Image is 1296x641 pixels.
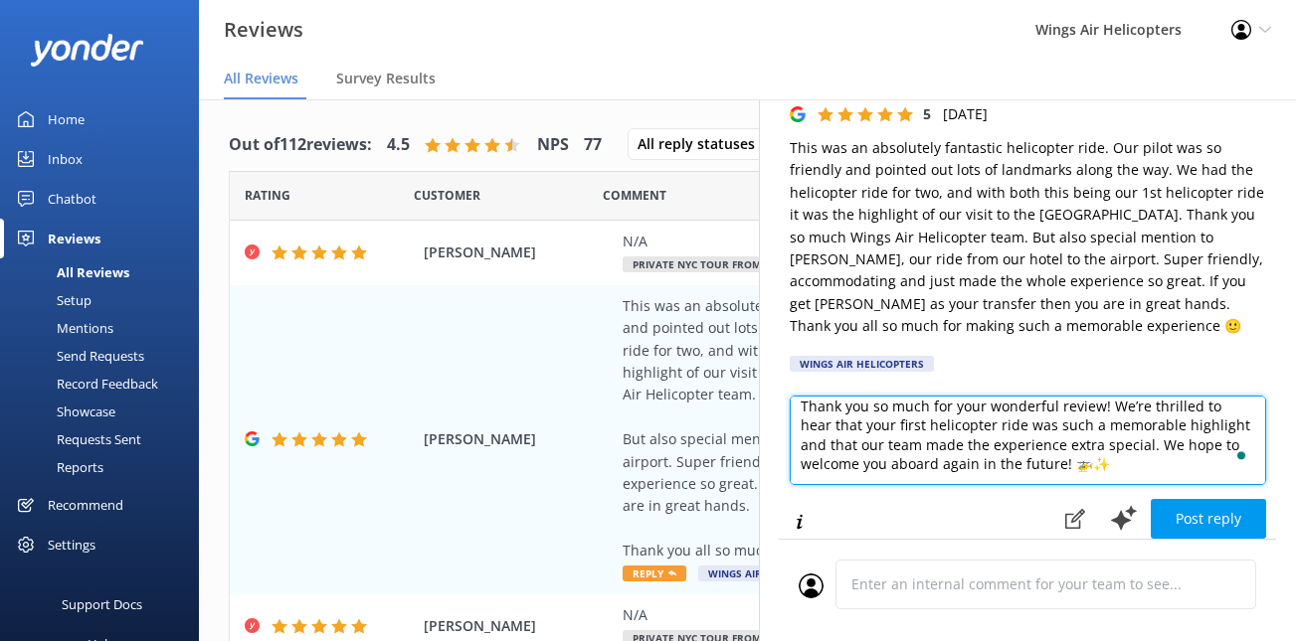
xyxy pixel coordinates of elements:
a: Reports [12,453,199,481]
div: Home [48,99,85,139]
span: Date [414,186,480,205]
div: Reports [12,453,103,481]
h4: NPS [537,132,569,158]
a: Showcase [12,398,199,425]
div: Send Requests [12,342,144,370]
span: Private NYC Tour from [GEOGRAPHIC_DATA] [623,256,875,272]
div: Mentions [12,314,113,342]
p: [DATE] [943,103,988,125]
a: Send Requests [12,342,199,370]
h3: Reviews [224,14,303,46]
textarea: To enrich screen reader interactions, please activate Accessibility in Grammarly extension settings [790,396,1266,485]
div: Support Docs [62,584,142,624]
div: Requests Sent [12,425,141,453]
div: Recommend [48,485,123,525]
img: user_profile.svg [799,573,824,598]
h4: Out of 112 reviews: [229,132,372,158]
p: This was an absolutely fantastic helicopter ride. Our pilot was so friendly and pointed out lots ... [790,137,1266,338]
a: Record Feedback [12,370,199,398]
span: [PERSON_NAME] [424,615,613,637]
div: All Reviews [12,258,129,286]
span: All Reviews [224,69,298,88]
span: [PERSON_NAME] [424,241,613,263]
a: Setup [12,286,199,314]
h4: 77 [584,132,602,158]
span: [PERSON_NAME] [424,428,613,450]
a: Requests Sent [12,425,199,453]
span: 5 [923,104,931,123]
div: Reviews [48,219,100,258]
a: All Reviews [12,258,199,286]
span: All reply statuses [638,133,767,155]
a: Mentions [12,314,199,342]
div: N/A [623,604,1131,626]
div: Showcase [12,398,115,425]
div: Chatbot [48,179,96,219]
div: Record Feedback [12,370,158,398]
span: Date [245,186,290,205]
img: yonder-white-logo.png [30,34,144,67]
h4: 4.5 [387,132,410,158]
div: N/A [623,231,1131,252]
span: Survey Results [336,69,436,88]
span: Question [603,186,666,205]
button: Post reply [1151,499,1266,539]
div: Inbox [48,139,83,179]
div: Settings [48,525,95,564]
div: Wings Air Helicopters [790,356,934,372]
span: Reply [623,565,686,581]
span: Wings Air Helicopters [698,565,842,581]
div: This was an absolutely fantastic helicopter ride. Our pilot was so friendly and pointed out lots ... [623,295,1131,562]
div: Setup [12,286,92,314]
